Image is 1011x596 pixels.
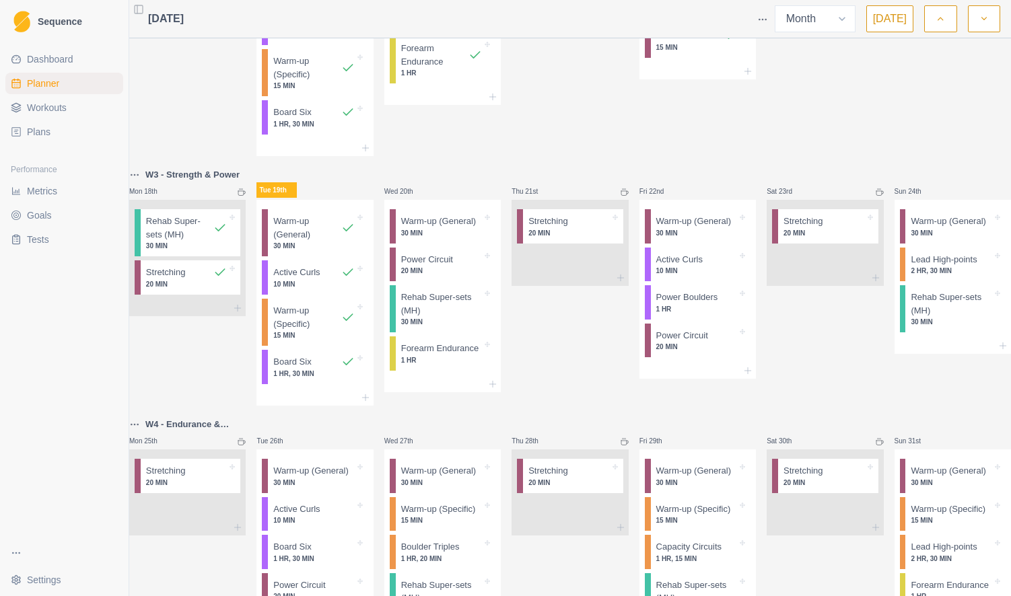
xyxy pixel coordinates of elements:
[656,291,718,304] p: Power Boulders
[273,330,355,340] p: 15 MIN
[262,260,368,295] div: Active Curls10 MIN
[390,248,495,282] div: Power Circuit20 MIN
[27,52,73,66] span: Dashboard
[390,535,495,569] div: Boulder Triples1 HR, 20 MIN
[900,497,1006,531] div: Warm-up (Specific)15 MIN
[911,464,985,478] p: Warm-up (General)
[262,350,368,384] div: Board Six1 HR, 30 MIN
[911,515,992,525] p: 15 MIN
[27,125,50,139] span: Plans
[656,329,708,342] p: Power Circuit
[645,285,751,320] div: Power Boulders1 HR
[273,304,341,330] p: Warm-up (Specific)
[146,279,228,289] p: 20 MIN
[5,204,123,226] a: Goals
[783,464,823,478] p: Stretching
[145,418,246,431] p: W4 - Endurance & Capacity
[273,478,355,488] p: 30 MIN
[146,241,228,251] p: 30 MIN
[390,209,495,244] div: Warm-up (General)30 MIN
[639,436,680,446] p: Fri 29th
[401,266,483,276] p: 20 MIN
[38,17,82,26] span: Sequence
[27,77,59,90] span: Planner
[656,464,731,478] p: Warm-up (General)
[911,540,977,554] p: Lead High-points
[900,285,1006,332] div: Rehab Super-sets (MH)30 MIN
[262,100,368,135] div: Board Six1 HR, 30 MIN
[273,266,320,279] p: Active Curls
[645,535,751,569] div: Capacity Circuits1 HR, 15 MIN
[384,186,425,196] p: Wed 20th
[911,579,989,592] p: Forearm Endurance
[262,459,368,493] div: Warm-up (General)30 MIN
[656,554,738,564] p: 1 HR, 15 MIN
[135,209,240,256] div: Rehab Super-sets (MH)30 MIN
[401,317,483,327] p: 30 MIN
[145,168,240,182] p: W3 - Strength & Power
[656,304,738,314] p: 1 HR
[656,478,738,488] p: 30 MIN
[401,464,476,478] p: Warm-up (General)
[900,209,1006,244] div: Warm-up (General)30 MIN
[390,36,495,83] div: Forearm Endurance1 HR
[256,436,297,446] p: Tue 26th
[645,248,751,282] div: Active Curls10 MIN
[5,97,123,118] a: Workouts
[5,73,123,94] a: Planner
[401,215,476,228] p: Warm-up (General)
[911,317,992,327] p: 30 MIN
[273,81,355,91] p: 15 MIN
[5,229,123,250] a: Tests
[401,502,476,516] p: Warm-up (Specific)
[262,497,368,531] div: Active Curls10 MIN
[656,215,731,228] p: Warm-up (General)
[528,215,568,228] p: Stretching
[273,215,341,241] p: Warm-up (General)
[13,11,30,33] img: Logo
[5,5,123,38] a: LogoSequence
[512,186,552,196] p: Thu 21st
[273,369,355,379] p: 1 HR, 30 MIN
[656,253,703,266] p: Active Curls
[27,184,57,198] span: Metrics
[273,106,311,119] p: Board Six
[645,459,751,493] div: Warm-up (General)30 MIN
[517,459,623,493] div: Stretching20 MIN
[911,291,992,317] p: Rehab Super-sets (MH)
[384,436,425,446] p: Wed 27th
[895,436,935,446] p: Sun 31st
[656,266,738,276] p: 10 MIN
[135,260,240,295] div: Stretching20 MIN
[401,228,483,238] p: 30 MIN
[639,186,680,196] p: Fri 22nd
[401,515,483,525] p: 15 MIN
[401,291,483,317] p: Rehab Super-sets (MH)
[656,540,722,554] p: Capacity Circuits
[5,48,123,70] a: Dashboard
[262,209,368,256] div: Warm-up (General)30 MIN
[512,436,552,446] p: Thu 28th
[262,49,368,96] div: Warm-up (Specific)15 MIN
[772,209,878,244] div: Stretching20 MIN
[5,569,123,591] button: Settings
[390,336,495,371] div: Forearm Endurance1 HR
[5,180,123,202] a: Metrics
[783,228,865,238] p: 20 MIN
[645,24,751,58] div: Power Circuit15 MIN
[911,215,985,228] p: Warm-up (General)
[783,215,823,228] p: Stretching
[645,209,751,244] div: Warm-up (General)30 MIN
[401,540,460,554] p: Boulder Triples
[911,253,977,266] p: Lead High-points
[656,515,738,525] p: 15 MIN
[273,119,355,129] p: 1 HR, 30 MIN
[135,459,240,493] div: Stretching20 MIN
[273,54,341,81] p: Warm-up (Specific)
[401,478,483,488] p: 30 MIN
[911,502,985,516] p: Warm-up (Specific)
[273,464,348,478] p: Warm-up (General)
[5,121,123,143] a: Plans
[656,342,738,352] p: 20 MIN
[273,579,325,592] p: Power Circuit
